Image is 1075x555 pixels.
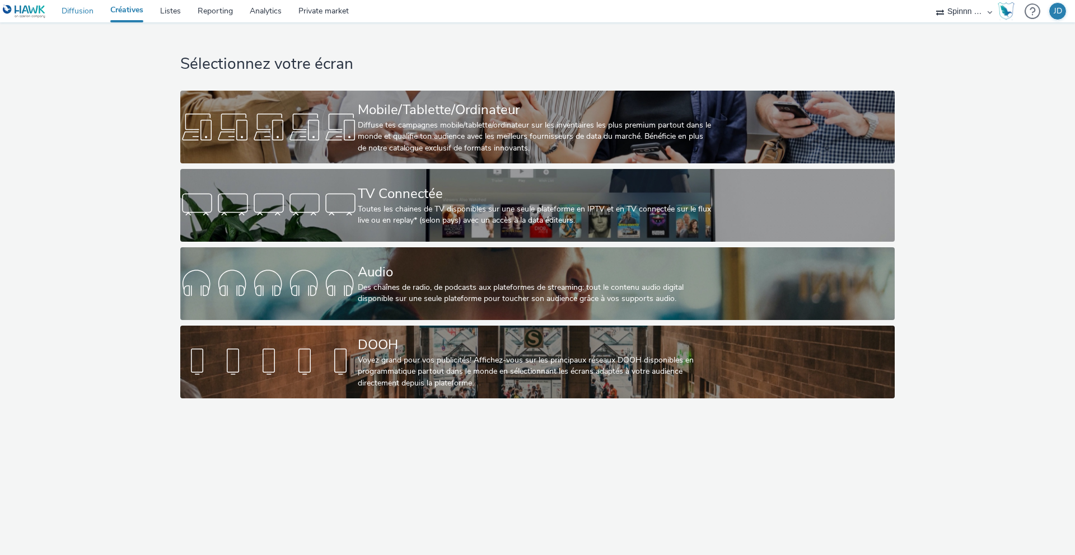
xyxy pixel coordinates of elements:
[998,2,1019,20] a: Hawk Academy
[358,355,713,389] div: Voyez grand pour vos publicités! Affichez-vous sur les principaux réseaux DOOH disponibles en pro...
[358,204,713,227] div: Toutes les chaines de TV disponibles sur une seule plateforme en IPTV et en TV connectée sur le f...
[180,326,894,398] a: DOOHVoyez grand pour vos publicités! Affichez-vous sur les principaux réseaux DOOH disponibles en...
[358,184,713,204] div: TV Connectée
[358,262,713,282] div: Audio
[180,54,894,75] h1: Sélectionnez votre écran
[998,2,1015,20] img: Hawk Academy
[3,4,46,18] img: undefined Logo
[358,282,713,305] div: Des chaînes de radio, de podcasts aux plateformes de streaming: tout le contenu audio digital dis...
[180,91,894,163] a: Mobile/Tablette/OrdinateurDiffuse tes campagnes mobile/tablette/ordinateur sur les inventaires le...
[1054,3,1062,20] div: JD
[180,247,894,320] a: AudioDes chaînes de radio, de podcasts aux plateformes de streaming: tout le contenu audio digita...
[358,335,713,355] div: DOOH
[358,120,713,154] div: Diffuse tes campagnes mobile/tablette/ordinateur sur les inventaires les plus premium partout dan...
[180,169,894,242] a: TV ConnectéeToutes les chaines de TV disponibles sur une seule plateforme en IPTV et en TV connec...
[358,100,713,120] div: Mobile/Tablette/Ordinateur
